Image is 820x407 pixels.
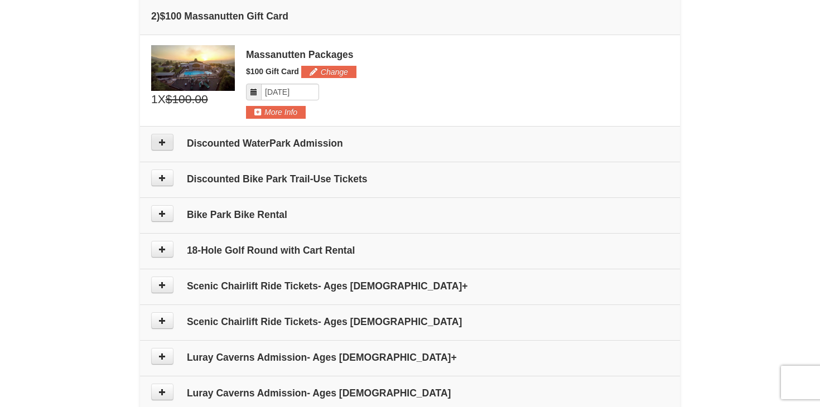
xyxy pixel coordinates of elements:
[151,91,158,108] span: 1
[151,280,669,292] h4: Scenic Chairlift Ride Tickets- Ages [DEMOGRAPHIC_DATA]+
[151,387,669,399] h4: Luray Caverns Admission- Ages [DEMOGRAPHIC_DATA]
[151,11,669,22] h4: 2 $100 Massanutten Gift Card
[151,45,235,91] img: 6619879-1.jpg
[151,316,669,327] h4: Scenic Chairlift Ride Tickets- Ages [DEMOGRAPHIC_DATA]
[246,106,306,118] button: More Info
[151,209,669,220] h4: Bike Park Bike Rental
[151,138,669,149] h4: Discounted WaterPark Admission
[166,91,208,108] span: $100.00
[301,66,356,78] button: Change
[246,67,299,76] span: $100 Gift Card
[151,245,669,256] h4: 18-Hole Golf Round with Cart Rental
[158,91,166,108] span: X
[151,352,669,363] h4: Luray Caverns Admission- Ages [DEMOGRAPHIC_DATA]+
[157,11,160,22] span: )
[246,49,669,60] div: Massanutten Packages
[151,173,669,185] h4: Discounted Bike Park Trail-Use Tickets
